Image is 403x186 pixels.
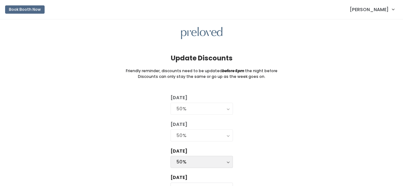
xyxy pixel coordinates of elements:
[350,6,389,13] span: [PERSON_NAME]
[170,156,233,168] button: 50%
[5,5,45,14] button: Book Booth Now
[343,3,400,16] a: [PERSON_NAME]
[170,129,233,141] button: 50%
[176,105,227,112] div: 50%
[171,54,233,62] h4: Update Discounts
[170,94,187,101] label: [DATE]
[222,68,244,73] i: before 6pm
[170,103,233,115] button: 50%
[138,74,265,79] small: Discounts can only stay the same or go up as the week goes on.
[170,148,187,155] label: [DATE]
[170,121,187,128] label: [DATE]
[126,68,277,74] small: Friendly reminder, discounts need to be updated the night before
[5,3,45,17] a: Book Booth Now
[176,132,227,139] div: 50%
[170,174,187,181] label: [DATE]
[181,27,222,39] img: preloved logo
[176,158,227,165] div: 50%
